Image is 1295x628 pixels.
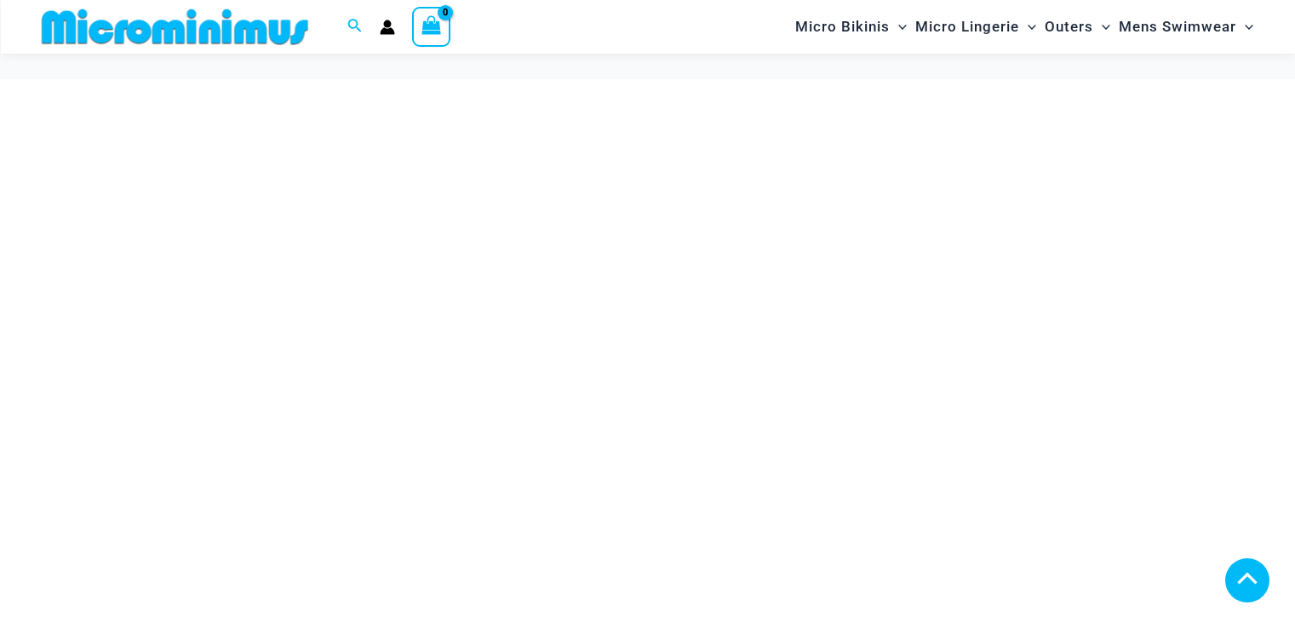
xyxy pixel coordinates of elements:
[788,3,1261,51] nav: Site Navigation
[1093,5,1110,49] span: Menu Toggle
[1236,5,1253,49] span: Menu Toggle
[890,5,907,49] span: Menu Toggle
[1040,5,1115,49] a: OutersMenu ToggleMenu Toggle
[35,8,315,46] img: MM SHOP LOGO FLAT
[791,5,911,49] a: Micro BikinisMenu ToggleMenu Toggle
[1045,5,1093,49] span: Outers
[911,5,1040,49] a: Micro LingerieMenu ToggleMenu Toggle
[412,7,451,46] a: View Shopping Cart, empty
[1119,5,1236,49] span: Mens Swimwear
[380,20,395,35] a: Account icon link
[915,5,1019,49] span: Micro Lingerie
[1115,5,1258,49] a: Mens SwimwearMenu ToggleMenu Toggle
[795,5,890,49] span: Micro Bikinis
[1019,5,1036,49] span: Menu Toggle
[347,16,363,37] a: Search icon link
